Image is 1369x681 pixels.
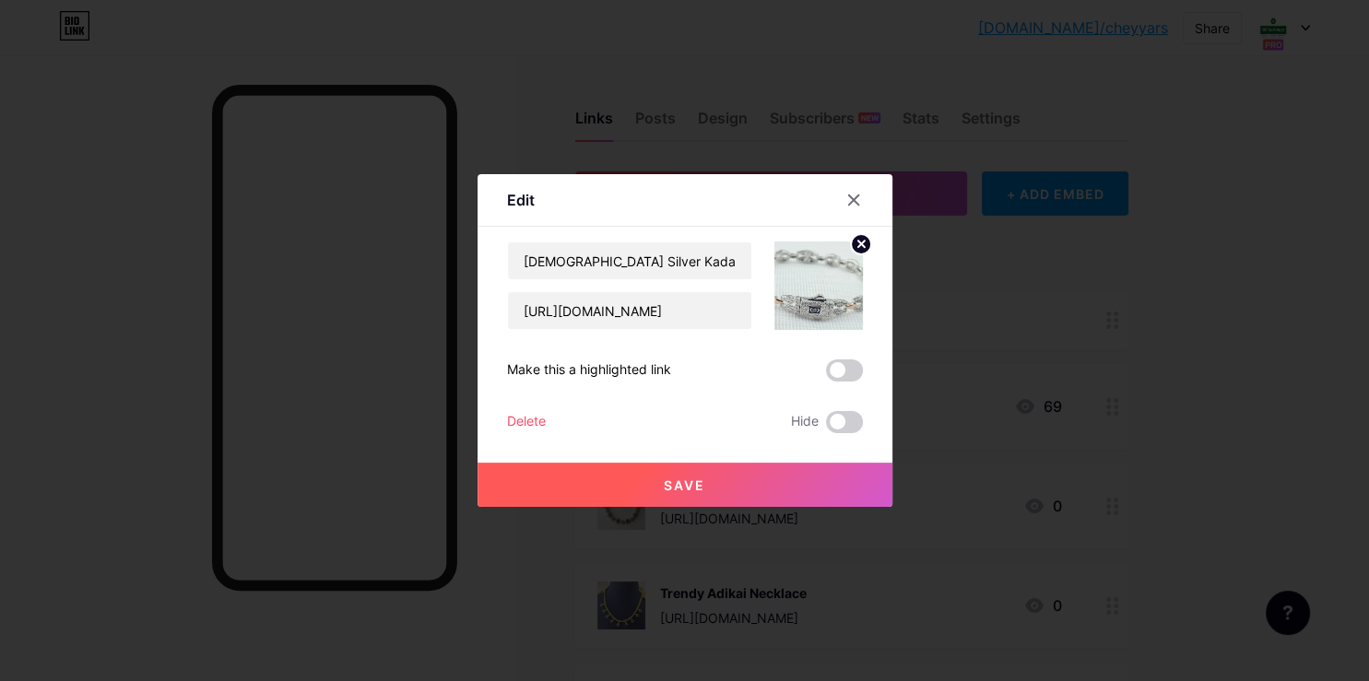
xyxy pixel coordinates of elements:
[507,411,546,433] div: Delete
[791,411,819,433] span: Hide
[507,189,535,211] div: Edit
[508,242,751,279] input: Title
[774,241,863,330] img: link_thumbnail
[507,359,671,382] div: Make this a highlighted link
[508,292,751,329] input: URL
[664,477,705,493] span: Save
[478,463,892,507] button: Save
